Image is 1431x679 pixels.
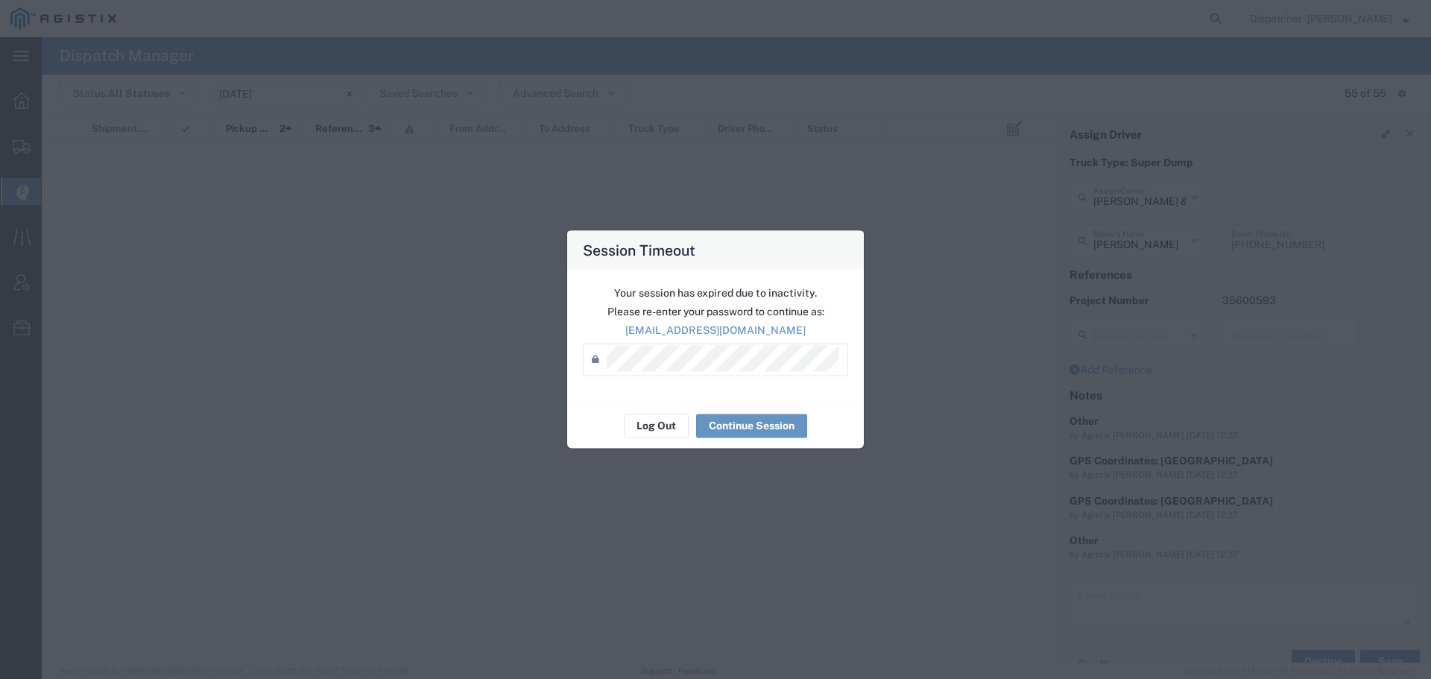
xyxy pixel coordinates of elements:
[583,303,848,319] p: Please re-enter your password to continue as:
[583,285,848,300] p: Your session has expired due to inactivity.
[624,414,689,438] button: Log Out
[583,322,848,338] p: [EMAIL_ADDRESS][DOMAIN_NAME]
[583,239,695,260] h4: Session Timeout
[696,414,807,438] button: Continue Session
